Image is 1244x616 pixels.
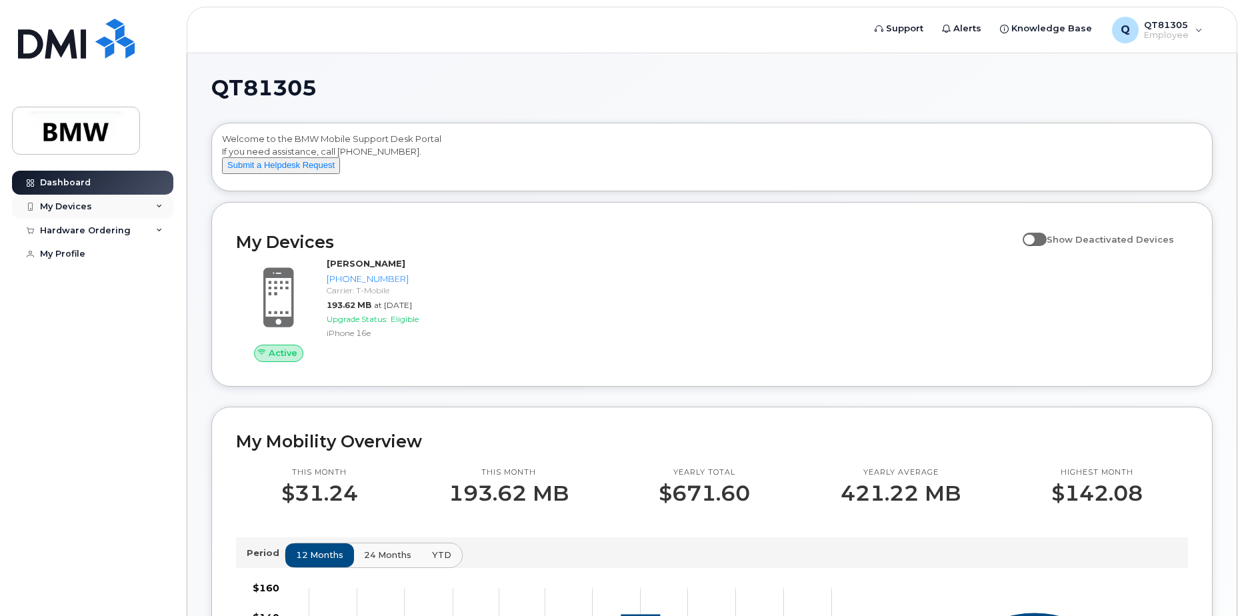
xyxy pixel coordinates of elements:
[327,314,388,324] span: Upgrade Status:
[449,481,569,505] p: 193.62 MB
[1023,227,1033,237] input: Show Deactivated Devices
[1051,467,1143,478] p: Highest month
[327,273,457,285] div: [PHONE_NUMBER]
[1051,481,1143,505] p: $142.08
[449,467,569,478] p: This month
[236,232,1016,252] h2: My Devices
[253,582,279,594] tspan: $160
[391,314,419,324] span: Eligible
[236,431,1188,451] h2: My Mobility Overview
[247,547,285,559] p: Period
[432,549,451,561] span: YTD
[1186,558,1234,606] iframe: Messenger Launcher
[327,258,405,269] strong: [PERSON_NAME]
[659,467,750,478] p: Yearly total
[327,285,457,296] div: Carrier: T-Mobile
[327,327,457,339] div: iPhone 16e
[659,481,750,505] p: $671.60
[269,347,297,359] span: Active
[236,257,462,361] a: Active[PERSON_NAME][PHONE_NUMBER]Carrier: T-Mobile193.62 MBat [DATE]Upgrade Status:EligibleiPhone...
[841,467,961,478] p: Yearly average
[327,300,371,310] span: 193.62 MB
[374,300,412,310] span: at [DATE]
[222,157,340,174] button: Submit a Helpdesk Request
[1047,234,1174,245] span: Show Deactivated Devices
[364,549,411,561] span: 24 months
[841,481,961,505] p: 421.22 MB
[222,159,340,170] a: Submit a Helpdesk Request
[281,481,358,505] p: $31.24
[222,133,1202,186] div: Welcome to the BMW Mobile Support Desk Portal If you need assistance, call [PHONE_NUMBER].
[211,78,317,98] span: QT81305
[281,467,358,478] p: This month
